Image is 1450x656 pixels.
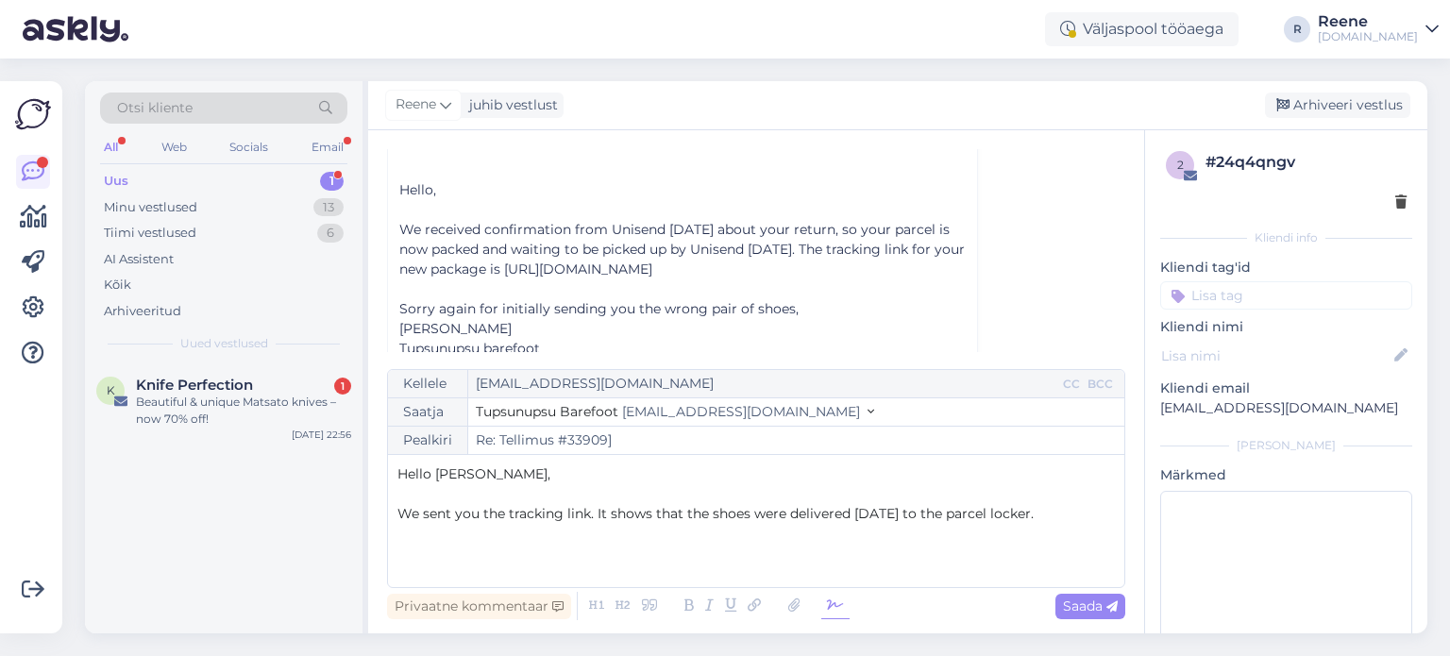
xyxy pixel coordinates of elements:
[1160,465,1412,485] p: Märkmed
[104,250,174,269] div: AI Assistent
[1265,93,1410,118] div: Arhiveeri vestlus
[468,427,1124,454] input: Write subject here...
[399,340,540,357] span: Tupsunupsu barefoot
[622,403,860,420] span: [EMAIL_ADDRESS][DOMAIN_NAME]
[1160,281,1412,310] input: Lisa tag
[476,403,618,420] span: Tupsunupsu Barefoot
[334,378,351,395] div: 1
[100,135,122,160] div: All
[1160,437,1412,454] div: [PERSON_NAME]
[397,505,1034,522] span: We sent you the tracking link. It shows that the shoes were delivered [DATE] to the parcel locker.
[399,300,799,317] span: Sorry again for initially sending you the wrong pair of shoes,
[104,276,131,294] div: Kõik
[1160,258,1412,278] p: Kliendi tag'id
[387,594,571,619] div: Privaatne kommentaar
[1177,158,1184,172] span: 2
[136,394,351,428] div: Beautiful & unique Matsato knives – now 70% off!
[308,135,347,160] div: Email
[1045,12,1239,46] div: Väljaspool tööaega
[180,335,268,352] span: Uued vestlused
[317,224,344,243] div: 6
[462,95,558,115] div: juhib vestlust
[117,98,193,118] span: Otsi kliente
[226,135,272,160] div: Socials
[388,398,468,426] div: Saatja
[1063,597,1118,614] span: Saada
[292,428,351,442] div: [DATE] 22:56
[399,320,512,337] span: [PERSON_NAME]
[1318,14,1418,29] div: Reene
[107,383,115,397] span: K
[1160,378,1412,398] p: Kliendi email
[104,172,128,191] div: Uus
[1160,398,1412,418] p: [EMAIL_ADDRESS][DOMAIN_NAME]
[1284,16,1310,42] div: R
[1318,14,1439,44] a: Reene[DOMAIN_NAME]
[313,198,344,217] div: 13
[476,402,874,422] button: Tupsunupsu Barefoot [EMAIL_ADDRESS][DOMAIN_NAME]
[1160,317,1412,337] p: Kliendi nimi
[1161,345,1391,366] input: Lisa nimi
[396,94,436,115] span: Reene
[388,427,468,454] div: Pealkiri
[136,377,253,394] span: Knife Perfection
[1084,376,1117,393] div: BCC
[104,302,181,321] div: Arhiveeritud
[1059,376,1084,393] div: CC
[468,370,1059,397] input: Recepient...
[399,181,436,198] span: Hello,
[397,465,550,482] span: Hello [PERSON_NAME],
[104,198,197,217] div: Minu vestlused
[15,96,51,132] img: Askly Logo
[388,370,468,397] div: Kellele
[104,224,196,243] div: Tiimi vestlused
[158,135,191,160] div: Web
[320,172,344,191] div: 1
[399,221,965,278] span: We received confirmation from Unisend [DATE] about your return, so your parcel is now packed and ...
[1206,151,1407,174] div: # 24q4qngv
[1160,229,1412,246] div: Kliendi info
[1318,29,1418,44] div: [DOMAIN_NAME]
